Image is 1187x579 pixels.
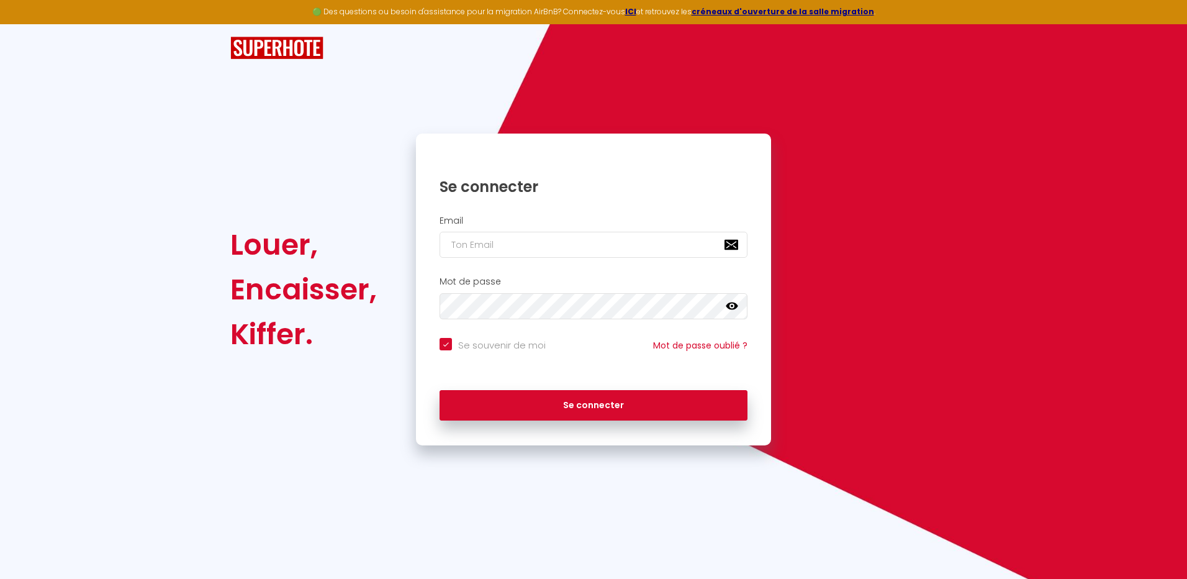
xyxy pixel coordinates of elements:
[230,37,323,60] img: SuperHote logo
[230,222,377,267] div: Louer,
[692,6,874,17] a: créneaux d'ouverture de la salle migration
[230,312,377,357] div: Kiffer.
[440,276,747,287] h2: Mot de passe
[440,216,747,226] h2: Email
[653,339,747,352] a: Mot de passe oublié ?
[440,177,747,196] h1: Se connecter
[440,390,747,421] button: Se connecter
[440,232,747,258] input: Ton Email
[625,6,636,17] a: ICI
[230,267,377,312] div: Encaisser,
